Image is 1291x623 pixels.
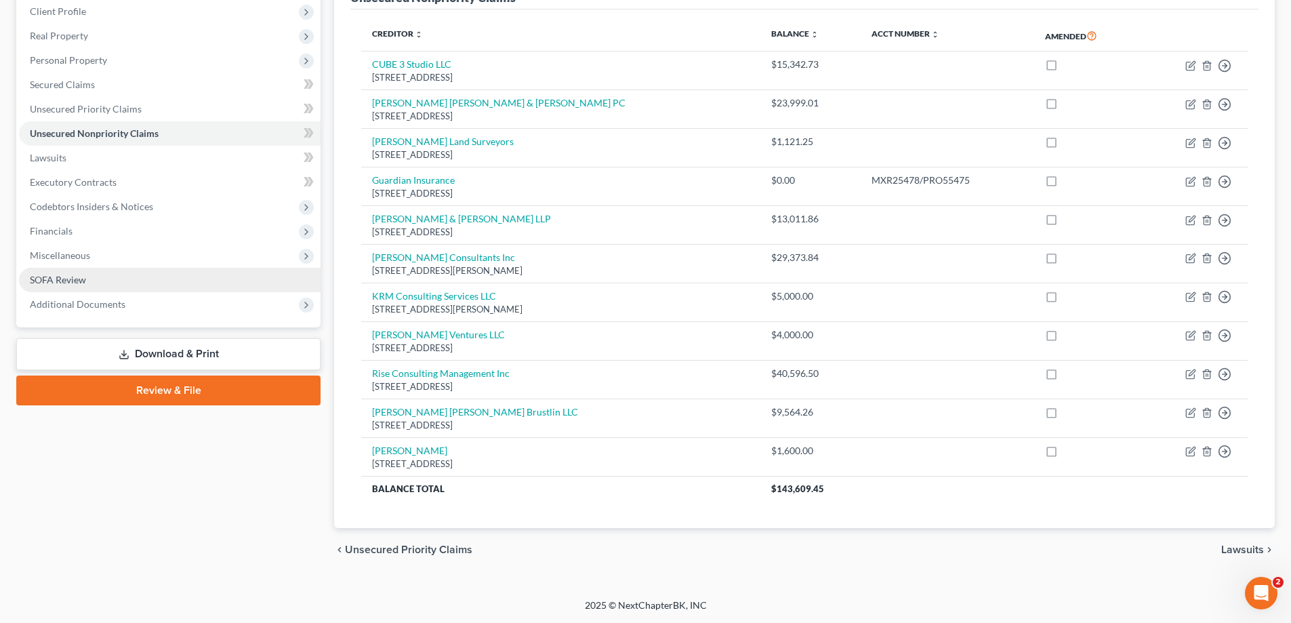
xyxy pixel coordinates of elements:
button: Help [181,423,271,477]
div: Adding Income [28,404,227,418]
div: MXR25478/PRO55475 [872,174,1024,187]
span: Unsecured Nonpriority Claims [30,127,159,139]
span: Financials [30,225,73,237]
a: [PERSON_NAME] [372,445,447,456]
div: Send us a message [28,249,226,263]
button: Messages [90,423,180,477]
a: Acct Number unfold_more [872,28,939,39]
a: Executory Contracts [19,170,321,195]
div: $15,342.73 [771,58,850,71]
span: Unsecured Priority Claims [30,103,142,115]
div: Attorney's Disclosure of Compensation [20,374,251,399]
div: $23,999.01 [771,96,850,110]
p: How can we help? [27,119,244,142]
button: chevron_left Unsecured Priority Claims [334,544,472,555]
span: SOFA Review [30,274,86,285]
a: Review & File [16,376,321,405]
div: [STREET_ADDRESS] [372,226,750,239]
span: Additional Documents [30,298,125,310]
div: $13,011.86 [771,212,850,226]
a: Unsecured Nonpriority Claims [19,121,321,146]
a: Secured Claims [19,73,321,97]
img: logo [27,29,118,43]
span: Codebtors Insiders & Notices [30,201,153,212]
span: Help [215,457,237,466]
div: Statement of Financial Affairs - Payments Made in the Last 90 days [28,340,227,368]
p: Hi there! [27,96,244,119]
div: [STREET_ADDRESS] [372,110,750,123]
th: Balance Total [361,477,760,501]
span: Unsecured Priority Claims [345,544,472,555]
iframe: Intercom live chat [1245,577,1277,609]
div: $1,121.25 [771,135,850,148]
div: $5,000.00 [771,289,850,303]
div: Attorney's Disclosure of Compensation [28,379,227,393]
div: [STREET_ADDRESS] [372,419,750,432]
span: $143,609.45 [771,483,824,494]
span: Executory Contracts [30,176,117,188]
span: Lawsuits [30,152,66,163]
div: Close [233,22,258,46]
div: [PERSON_NAME] [60,205,139,219]
div: Recent message [28,171,243,185]
i: chevron_left [334,544,345,555]
a: Creditor unfold_more [372,28,423,39]
div: 2025 © NextChapterBK, INC [260,599,1032,623]
span: Miscellaneous [30,249,90,261]
div: $40,596.50 [771,367,850,380]
span: Secured Claims [30,79,95,90]
span: Messages [112,457,159,466]
a: Lawsuits [19,146,321,170]
i: unfold_more [931,31,939,39]
a: Download & Print [16,338,321,370]
img: Profile image for Lindsey [171,22,198,49]
button: Search for help [20,302,251,329]
span: Home [30,457,60,466]
div: • [DATE] [142,205,180,219]
div: We typically reply in a few hours [28,263,226,277]
div: Statement of Financial Affairs - Payments Made in the Last 90 days [20,334,251,374]
img: Profile image for Emma [28,191,55,218]
span: 2 [1273,577,1284,588]
div: [STREET_ADDRESS][PERSON_NAME] [372,303,750,316]
span: Client Profile [30,5,86,17]
i: unfold_more [415,31,423,39]
span: Lawsuits [1221,544,1264,555]
a: Guardian Insurance [372,174,455,186]
div: Send us a messageWe typically reply in a few hours [14,237,258,289]
div: [STREET_ADDRESS] [372,380,750,393]
a: CUBE 3 Studio LLC [372,58,451,70]
a: [PERSON_NAME] [PERSON_NAME] & [PERSON_NAME] PC [372,97,626,108]
a: [PERSON_NAME] Land Surveyors [372,136,514,147]
span: Personal Property [30,54,107,66]
i: chevron_right [1264,544,1275,555]
a: [PERSON_NAME] Ventures LLC [372,329,505,340]
a: [PERSON_NAME] Consultants Inc [372,252,515,263]
div: $0.00 [771,174,850,187]
span: Real Property [30,30,88,41]
div: Recent messageProfile image for EmmaHi [PERSON_NAME]! You'll be able to update your ECF credentia... [14,159,258,230]
a: KRM Consulting Services LLC [372,290,496,302]
div: [STREET_ADDRESS] [372,71,750,84]
div: $9,564.26 [771,405,850,419]
a: SOFA Review [19,268,321,292]
button: Lawsuits chevron_right [1221,544,1275,555]
div: Profile image for EmmaHi [PERSON_NAME]! You'll be able to update your ECF credentials in your Acc... [14,180,257,230]
div: Adding Income [20,399,251,424]
div: $29,373.84 [771,251,850,264]
a: Unsecured Priority Claims [19,97,321,121]
div: [STREET_ADDRESS][PERSON_NAME] [372,264,750,277]
div: [STREET_ADDRESS] [372,187,750,200]
i: unfold_more [811,31,819,39]
a: Balance unfold_more [771,28,819,39]
a: [PERSON_NAME] & [PERSON_NAME] LLP [372,213,551,224]
div: [STREET_ADDRESS] [372,342,750,355]
img: Profile image for James [145,22,172,49]
span: Search for help [28,308,110,323]
th: Amended [1034,20,1141,52]
a: [PERSON_NAME] [PERSON_NAME] Brustlin LLC [372,406,578,418]
div: $4,000.00 [771,328,850,342]
div: $1,600.00 [771,444,850,458]
div: [STREET_ADDRESS] [372,148,750,161]
a: Rise Consulting Management Inc [372,367,510,379]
